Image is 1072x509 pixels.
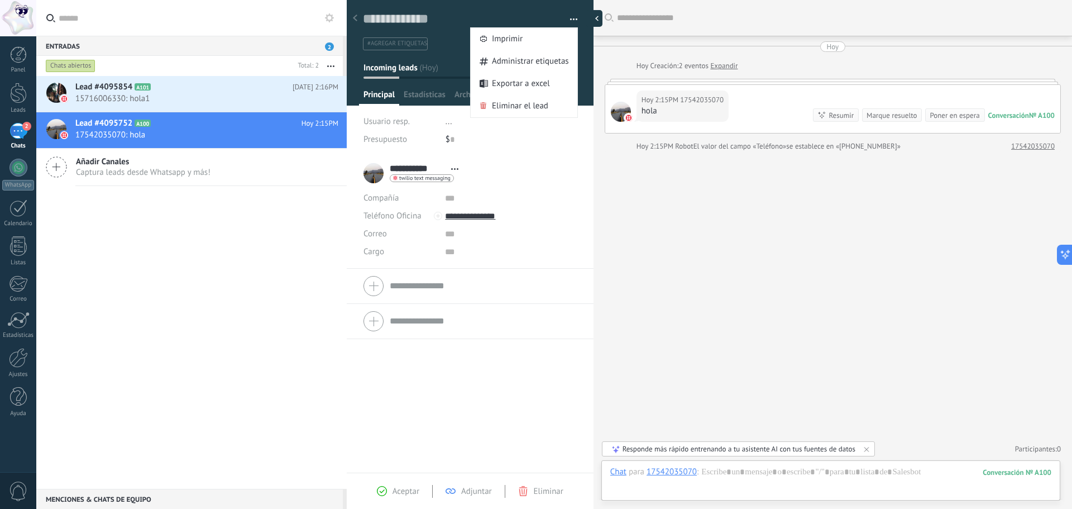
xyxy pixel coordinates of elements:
div: WhatsApp [2,180,34,191]
img: twilio.message.svg [625,114,633,122]
img: twilio.message.svg [60,95,68,103]
span: Estadísticas [404,89,446,106]
div: Listas [2,259,35,267]
div: Ayuda [2,410,35,417]
div: Poner en espera [930,110,979,121]
span: Eliminar [534,486,563,497]
span: 15716006330: hola1 [75,93,317,104]
span: : [697,467,698,478]
span: Teléfono Oficina [363,211,422,221]
span: se establece en «[PHONE_NUMBER]» [786,141,901,152]
span: Eliminar el lead [492,95,548,117]
button: Más [319,56,343,76]
div: Panel [2,66,35,74]
a: Participantes:0 [1015,444,1061,454]
span: A100 [135,120,151,127]
button: Correo [363,225,387,243]
div: Ocultar [586,10,602,27]
div: Menciones & Chats de equipo [36,489,343,509]
div: Leads [2,107,35,114]
div: Calendario [2,220,35,227]
span: El valor del campo «Teléfono» [693,141,787,152]
div: Usuario resp. [363,113,437,131]
span: 2 eventos [678,60,708,72]
span: #agregar etiquetas [367,40,427,47]
span: twilio text messaging [399,175,451,181]
div: 17542035070 [647,467,697,477]
div: Cargo [363,243,437,261]
a: Lead #4095752 A100 Hoy 2:15PM 17542035070: hola [36,112,347,148]
span: Correo [363,229,387,239]
a: Expandir [710,60,738,72]
div: Resumir [829,110,854,121]
div: Compañía [363,189,437,207]
div: Estadísticas [2,332,35,339]
div: Entradas [36,36,343,56]
a: Lead #4095854 A101 [DATE] 2:16PM 15716006330: hola1 [36,76,347,112]
span: Lead #4095854 [75,82,132,93]
span: Administrar etiquetas [492,50,569,73]
button: Teléfono Oficina [363,207,422,225]
span: A101 [135,83,151,91]
span: Usuario resp. [363,116,410,127]
span: Añadir Canales [76,156,210,167]
span: 17542035070: hola [75,130,317,140]
div: Marque resuelto [867,110,917,121]
span: 17542035070 [611,102,631,122]
span: 17542035070 [680,94,724,106]
div: Hoy [636,60,650,72]
div: Creación: [636,60,738,72]
span: 2 [325,42,334,51]
div: Hoy 2:15PM [642,94,681,106]
span: Lead #4095752 [75,118,132,129]
div: Chats abiertos [46,59,95,73]
div: 100 [983,468,1051,477]
img: twilio.message.svg [60,131,68,139]
span: Robot [675,141,693,151]
div: hola [642,106,724,117]
span: 2 [22,122,31,131]
span: 0 [1057,444,1061,454]
div: Ajustes [2,371,35,378]
div: Hoy 2:15PM [636,141,676,152]
span: [DATE] 2:16PM [293,82,338,93]
span: Captura leads desde Whatsapp y más! [76,167,210,178]
div: № A100 [1029,111,1055,120]
span: para [629,467,644,478]
div: Responde más rápido entrenando a tu asistente AI con tus fuentes de datos [623,444,855,454]
span: Presupuesto [363,134,407,145]
span: Principal [363,89,395,106]
div: Hoy [827,41,839,52]
span: ... [446,116,452,127]
div: Presupuesto [363,131,437,149]
div: Correo [2,296,35,303]
div: Total: 2 [294,60,319,72]
div: Conversación [988,111,1029,120]
span: Archivos [454,89,485,106]
span: Imprimir [492,28,523,50]
span: Aceptar [393,486,419,497]
span: Exportar a excel [492,73,550,95]
a: Exportar a excel [471,73,577,95]
span: Hoy 2:15PM [301,118,338,129]
a: 17542035070 [1011,141,1055,152]
div: Chats [2,142,35,150]
span: Adjuntar [461,486,492,497]
span: Cargo [363,248,384,256]
div: $ [446,131,577,149]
